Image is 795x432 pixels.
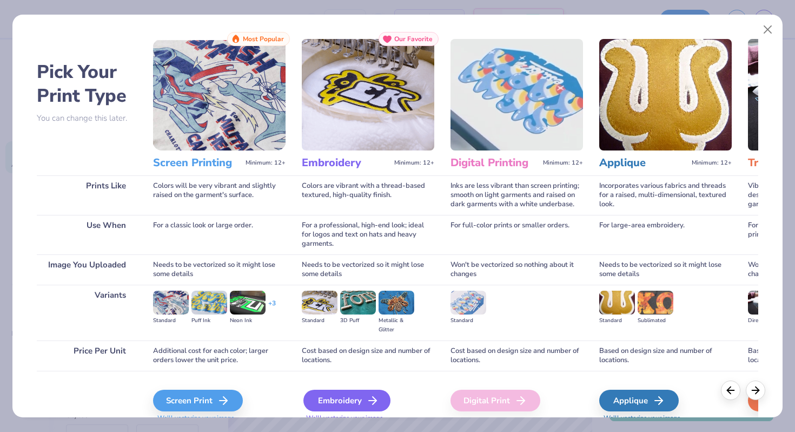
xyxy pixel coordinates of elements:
span: We'll vectorize your image. [302,414,434,423]
span: Minimum: 12+ [543,159,583,167]
img: Digital Printing [451,39,583,150]
div: For full-color prints or smaller orders. [451,215,583,254]
img: Standard [451,291,486,315]
h3: Digital Printing [451,156,539,170]
span: Minimum: 12+ [246,159,286,167]
div: Direct-to-film [748,316,784,325]
span: Minimum: 12+ [692,159,732,167]
div: Use When [37,215,137,254]
div: Colors are vibrant with a thread-based textured, high-quality finish. [302,175,434,215]
img: Standard [599,291,635,315]
img: Applique [599,39,732,150]
div: Standard [302,316,337,325]
div: Image You Uploaded [37,254,137,285]
div: Standard [153,316,189,325]
div: 3D Puff [340,316,376,325]
img: 3D Puff [340,291,376,315]
span: Most Popular [243,35,284,43]
h3: Embroidery [302,156,390,170]
div: Embroidery [303,390,390,411]
img: Sublimated [638,291,673,315]
img: Puff Ink [191,291,227,315]
div: Based on design size and number of locations. [599,341,732,371]
div: Colors will be very vibrant and slightly raised on the garment's surface. [153,175,286,215]
div: Won't be vectorized so nothing about it changes [451,254,583,285]
div: Additional cost for each color; larger orders lower the unit price. [153,341,286,371]
div: Neon Ink [230,316,266,325]
h2: Pick Your Print Type [37,60,137,108]
div: Sublimated [638,316,673,325]
div: Cost based on design size and number of locations. [302,341,434,371]
div: Price Per Unit [37,341,137,371]
span: Our Favorite [394,35,433,43]
div: Cost based on design size and number of locations. [451,341,583,371]
p: You can change this later. [37,114,137,123]
div: Needs to be vectorized so it might lose some details [153,254,286,285]
div: Screen Print [153,390,243,411]
span: We'll vectorize your image. [599,414,732,423]
img: Screen Printing [153,39,286,150]
div: For a classic look or large order. [153,215,286,254]
span: We'll vectorize your image. [153,414,286,423]
img: Direct-to-film [748,291,784,315]
img: Neon Ink [230,291,266,315]
img: Standard [153,291,189,315]
div: Applique [599,390,679,411]
div: Puff Ink [191,316,227,325]
img: Standard [302,291,337,315]
span: Minimum: 12+ [394,159,434,167]
div: Prints Like [37,175,137,215]
div: Needs to be vectorized so it might lose some details [599,254,732,285]
img: Metallic & Glitter [379,291,414,315]
div: Variants [37,285,137,341]
div: Digital Print [451,390,540,411]
div: For a professional, high-end look; ideal for logos and text on hats and heavy garments. [302,215,434,254]
h3: Screen Printing [153,156,241,170]
div: For large-area embroidery. [599,215,732,254]
div: Incorporates various fabrics and threads for a raised, multi-dimensional, textured look. [599,175,732,215]
h3: Applique [599,156,687,170]
div: Inks are less vibrant than screen printing; smooth on light garments and raised on dark garments ... [451,175,583,215]
div: + 3 [268,299,276,317]
div: Needs to be vectorized so it might lose some details [302,254,434,285]
div: Standard [451,316,486,325]
div: Standard [599,316,635,325]
img: Embroidery [302,39,434,150]
button: Close [758,19,778,40]
div: Metallic & Glitter [379,316,414,335]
